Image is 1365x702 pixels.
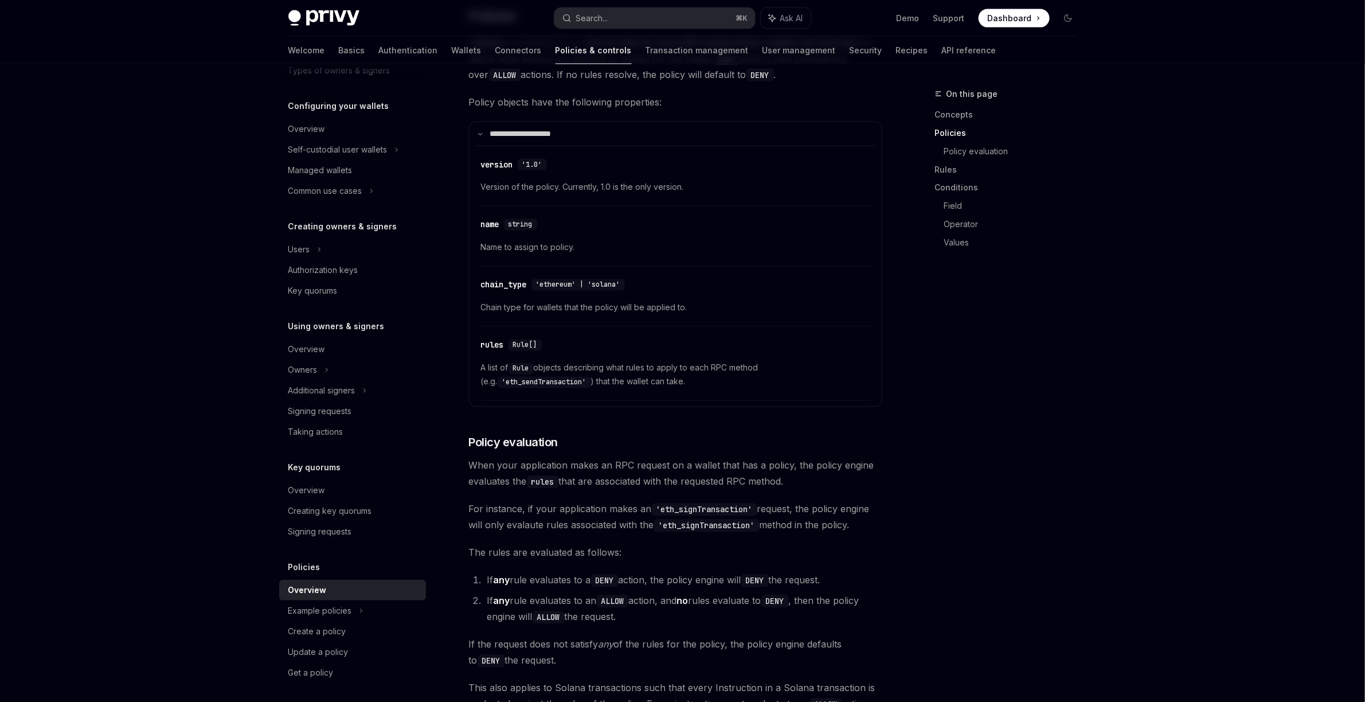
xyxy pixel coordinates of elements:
[944,197,1086,216] a: Field
[288,122,325,136] div: Overview
[279,401,426,422] a: Signing requests
[897,13,920,24] a: Demo
[481,301,870,315] span: Chain type for wallets that the policy will be applied to.
[288,184,362,198] div: Common use cases
[279,280,426,301] a: Key quorums
[288,404,352,418] div: Signing requests
[469,94,882,110] span: Policy objects have the following properties:
[599,639,614,650] em: any
[469,458,882,490] span: When your application makes an RPC request on a wallet that has a policy, the policy engine evalu...
[279,339,426,360] a: Overview
[288,666,334,680] div: Get a policy
[536,280,620,290] span: 'ethereum' | 'solana'
[481,219,499,231] div: name
[288,37,325,64] a: Welcome
[288,525,352,539] div: Signing requests
[509,363,534,375] code: Rule
[288,284,338,298] div: Key quorums
[780,13,803,24] span: Ask AI
[652,504,757,516] code: 'eth_signTransaction'
[481,241,870,255] span: Name to assign to policy.
[484,572,882,588] li: If rule evaluates to a action, the policy engine will the request.
[288,243,310,256] div: Users
[288,143,388,157] div: Self-custodial user wallets
[494,595,510,607] strong: any
[522,160,542,169] span: '1.0'
[591,575,619,587] code: DENY
[556,37,632,64] a: Policies & controls
[288,645,349,659] div: Update a policy
[339,37,365,64] a: Basics
[554,8,755,29] button: Search...⌘K
[761,8,811,29] button: Ask AI
[736,14,748,23] span: ⌘ K
[979,9,1050,28] a: Dashboard
[279,501,426,521] a: Creating key quorums
[481,279,527,291] div: chain_type
[933,13,965,24] a: Support
[288,461,341,474] h5: Key quorums
[288,483,325,497] div: Overview
[288,163,353,177] div: Managed wallets
[935,106,1086,124] a: Concepts
[1059,9,1077,28] button: Toggle dark mode
[481,181,870,194] span: Version of the policy. Currently, 1.0 is the only version.
[527,476,559,489] code: rules
[288,263,358,277] div: Authorization keys
[944,216,1086,234] a: Operator
[935,124,1086,142] a: Policies
[288,10,359,26] img: dark logo
[288,342,325,356] div: Overview
[935,161,1086,179] a: Rules
[288,425,343,439] div: Taking actions
[513,341,537,350] span: Rule[]
[944,234,1086,252] a: Values
[452,37,482,64] a: Wallets
[288,319,385,333] h5: Using owners & signers
[279,521,426,542] a: Signing requests
[498,377,591,388] code: 'eth_sendTransaction'
[677,595,689,607] strong: no
[288,99,389,113] h5: Configuring your wallets
[762,37,836,64] a: User management
[946,87,998,101] span: On this page
[576,11,608,25] div: Search...
[279,621,426,642] a: Create a policy
[288,220,397,233] h5: Creating owners & signers
[288,604,352,618] div: Example policies
[279,642,426,662] a: Update a policy
[379,37,438,64] a: Authentication
[533,611,565,624] code: ALLOW
[942,37,996,64] a: API reference
[481,361,870,389] span: A list of objects describing what rules to apply to each RPC method (e.g. ) that the wallet can t...
[896,37,928,64] a: Recipes
[279,422,426,442] a: Taking actions
[288,384,355,397] div: Additional signers
[746,69,774,81] code: DENY
[654,520,760,532] code: 'eth_signTransaction'
[469,545,882,561] span: The rules are evaluated as follows:
[944,142,1086,161] a: Policy evaluation
[484,593,882,625] li: If rule evaluates to an action, and rules evaluate to , then the policy engine will the request.
[478,655,505,668] code: DENY
[935,179,1086,197] a: Conditions
[279,260,426,280] a: Authorization keys
[597,595,629,608] code: ALLOW
[489,69,521,81] code: ALLOW
[481,340,504,351] div: rules
[713,53,741,65] code: DENY
[279,580,426,600] a: Overview
[481,159,513,170] div: version
[850,37,882,64] a: Security
[741,575,769,587] code: DENY
[494,575,510,586] strong: any
[495,37,542,64] a: Connectors
[288,560,320,574] h5: Policies
[646,37,749,64] a: Transaction management
[279,480,426,501] a: Overview
[279,160,426,181] a: Managed wallets
[288,504,372,518] div: Creating key quorums
[288,363,318,377] div: Owners
[988,13,1032,24] span: Dashboard
[469,637,882,669] span: If the request does not satisfy of the rules for the policy, the policy engine defaults to the re...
